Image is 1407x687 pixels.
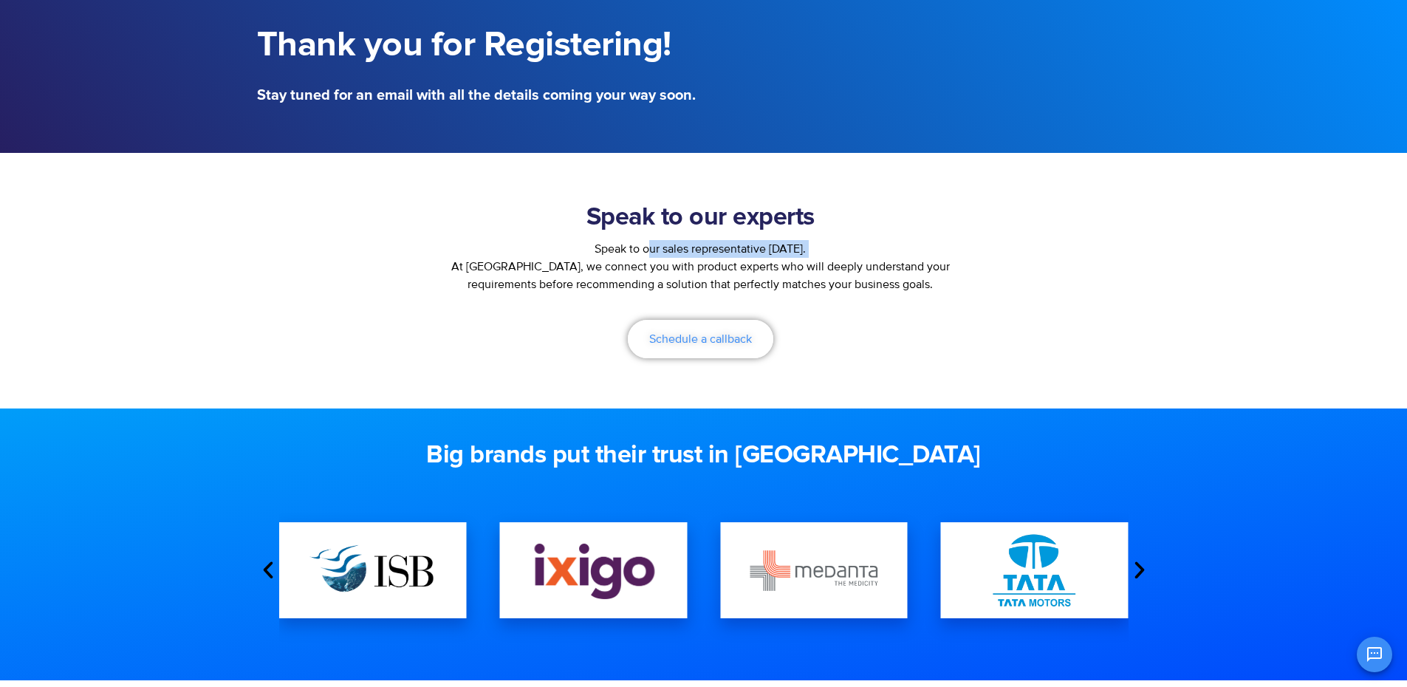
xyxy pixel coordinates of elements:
img: ISB [309,534,437,606]
div: 5 / 16 [720,522,908,618]
img: medanta [750,550,878,591]
div: 4 / 16 [499,522,687,618]
p: At [GEOGRAPHIC_DATA], we connect you with product experts who will deeply understand your require... [439,258,963,293]
h2: Big brands put their trust in [GEOGRAPHIC_DATA] [257,441,1151,471]
button: Open chat [1357,637,1392,672]
div: Speak to our sales representative [DATE]. [439,240,963,258]
h2: Speak to our experts [439,203,963,233]
span: Schedule a callback [649,333,752,345]
img: Tata Motors [970,506,1099,635]
img: Ixigo [529,539,657,601]
h1: Thank you for Registering! [257,25,696,66]
div: Image Carousel [279,493,1129,648]
a: Schedule a callback [628,320,773,358]
div: 3 / 16 [279,522,467,618]
h5: Stay tuned for an email with all the details coming your way soon. [257,88,696,103]
div: 6 / 16 [941,522,1129,618]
